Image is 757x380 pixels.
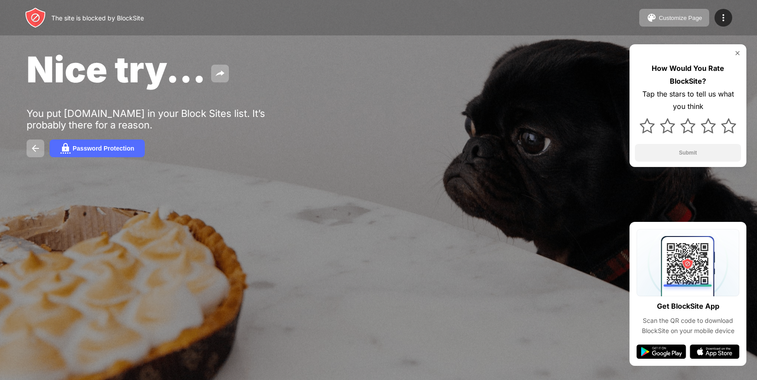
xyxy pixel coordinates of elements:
div: Scan the QR code to download BlockSite on your mobile device [637,316,739,336]
img: app-store.svg [690,345,739,359]
div: Customize Page [659,15,702,21]
button: Submit [635,144,741,162]
img: rate-us-close.svg [734,50,741,57]
div: The site is blocked by BlockSite [51,14,144,22]
img: menu-icon.svg [718,12,729,23]
div: You put [DOMAIN_NAME] in your Block Sites list. It’s probably there for a reason. [27,108,300,131]
button: Password Protection [50,140,145,157]
button: Customize Page [639,9,709,27]
div: Password Protection [73,145,134,152]
span: Nice try... [27,48,206,91]
img: share.svg [215,68,225,79]
img: star.svg [701,118,716,133]
img: header-logo.svg [25,7,46,28]
img: star.svg [721,118,736,133]
img: back.svg [30,143,41,154]
img: star.svg [660,118,675,133]
img: star.svg [680,118,695,133]
img: pallet.svg [646,12,657,23]
div: How Would You Rate BlockSite? [635,62,741,88]
img: google-play.svg [637,345,686,359]
div: Tap the stars to tell us what you think [635,88,741,113]
div: Get BlockSite App [657,300,719,313]
img: qrcode.svg [637,229,739,296]
img: star.svg [640,118,655,133]
img: password.svg [60,143,71,154]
